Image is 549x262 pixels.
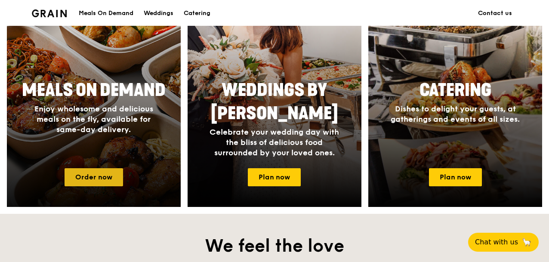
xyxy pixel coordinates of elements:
a: Catering [179,0,216,26]
div: Meals On Demand [79,0,133,26]
span: Celebrate your wedding day with the bliss of delicious food surrounded by your loved ones. [210,127,339,157]
a: Contact us [473,0,517,26]
img: Grain [32,9,67,17]
div: Weddings [144,0,173,26]
span: Enjoy wholesome and delicious meals on the fly, available for same-day delivery. [34,104,153,134]
a: Plan now [429,168,482,186]
span: Chat with us [475,237,518,247]
div: Catering [184,0,210,26]
span: 🦙 [521,237,532,247]
a: Order now [65,168,123,186]
span: Weddings by [PERSON_NAME] [211,80,338,124]
button: Chat with us🦙 [468,233,539,252]
a: Weddings [139,0,179,26]
a: Plan now [248,168,301,186]
span: Dishes to delight your guests, at gatherings and events of all sizes. [391,104,520,124]
span: Meals On Demand [22,80,166,101]
span: Catering [419,80,491,101]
